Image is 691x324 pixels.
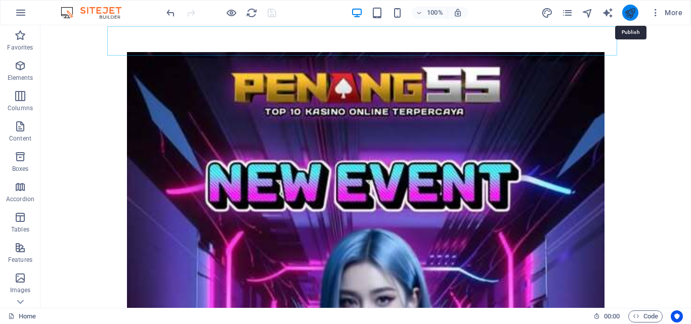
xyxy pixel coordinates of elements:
[611,312,613,320] span: :
[541,7,553,19] i: Design (Ctrl+Alt+Y)
[225,7,237,19] button: Click here to leave preview mode and continue editing
[10,286,31,294] p: Images
[453,8,462,17] i: On resize automatically adjust zoom level to fit chosen device.
[562,7,574,19] button: pages
[164,7,177,19] button: undo
[9,134,31,143] p: Content
[7,43,33,52] p: Favorites
[58,7,134,19] img: Editor Logo
[8,104,33,112] p: Columns
[582,7,594,19] button: navigator
[604,310,620,322] span: 00 00
[541,7,553,19] button: design
[165,7,177,19] i: Undo: Change text (Ctrl+Z)
[622,5,638,21] button: publish
[671,310,683,322] button: Usercentrics
[602,7,614,19] button: text_generator
[646,5,686,21] button: More
[8,74,33,82] p: Elements
[8,310,36,322] a: Click to cancel selection. Double-click to open Pages
[245,7,257,19] button: reload
[8,256,32,264] p: Features
[593,310,620,322] h6: Session time
[651,8,682,18] span: More
[602,7,614,19] i: AI Writer
[427,7,443,19] h6: 100%
[412,7,448,19] button: 100%
[6,195,34,203] p: Accordion
[11,225,29,234] p: Tables
[633,310,658,322] span: Code
[246,7,257,19] i: Reload page
[12,165,29,173] p: Boxes
[628,310,663,322] button: Code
